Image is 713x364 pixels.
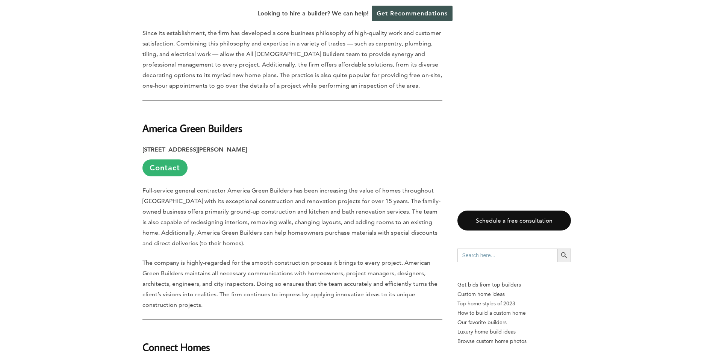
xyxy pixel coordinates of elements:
a: Get Recommendations [372,6,453,21]
input: Search here... [457,249,557,262]
a: Our favorite builders [457,318,571,327]
a: Schedule a free consultation [457,211,571,231]
iframe: Drift Widget Chat Controller [569,310,704,355]
a: Top home styles of 2023 [457,299,571,308]
a: Browse custom home photos [457,337,571,346]
strong: Connect Homes [142,340,210,353]
strong: America Green Builders [142,121,242,135]
span: Full-service general contractor America Green Builders has been increasing the value of homes thr... [142,187,441,247]
strong: [STREET_ADDRESS][PERSON_NAME] [142,146,247,153]
span: The company is highly-regarded for the smooth construction process it brings to every project. Am... [142,259,437,308]
a: Contact [142,159,188,176]
svg: Search [560,251,568,259]
span: Since its establishment, the firm has developed a core business philosophy of high-quality work a... [142,29,442,89]
p: Get bids from top builders [457,280,571,290]
a: How to build a custom home [457,308,571,318]
a: Luxury home build ideas [457,327,571,337]
a: Custom home ideas [457,290,571,299]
